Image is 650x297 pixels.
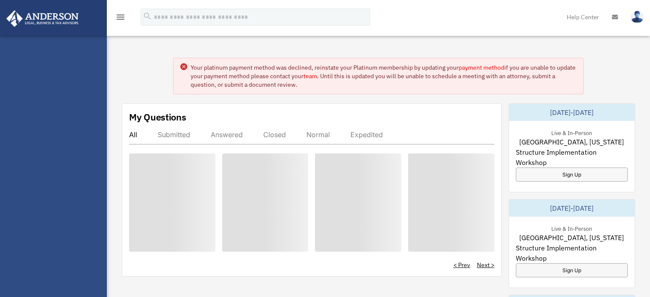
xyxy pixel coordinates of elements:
[516,263,628,277] a: Sign Up
[477,261,494,269] a: Next >
[509,104,635,121] div: [DATE]-[DATE]
[459,64,504,71] a: payment method
[516,243,628,263] span: Structure Implementation Workshop
[516,147,628,168] span: Structure Implementation Workshop
[519,232,624,243] span: [GEOGRAPHIC_DATA], [US_STATE]
[143,12,152,21] i: search
[211,130,243,139] div: Answered
[544,128,599,137] div: Live & In-Person
[158,130,190,139] div: Submitted
[115,12,126,22] i: menu
[129,130,137,139] div: All
[544,223,599,232] div: Live & In-Person
[263,130,286,139] div: Closed
[191,63,576,89] div: Your platinum payment method was declined, reinstate your Platinum membership by updating your if...
[516,168,628,182] a: Sign Up
[303,72,317,80] a: team
[306,130,330,139] div: Normal
[509,200,635,217] div: [DATE]-[DATE]
[115,15,126,22] a: menu
[129,111,186,124] div: My Questions
[4,10,81,27] img: Anderson Advisors Platinum Portal
[453,261,470,269] a: < Prev
[631,11,644,23] img: User Pic
[350,130,383,139] div: Expedited
[519,137,624,147] span: [GEOGRAPHIC_DATA], [US_STATE]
